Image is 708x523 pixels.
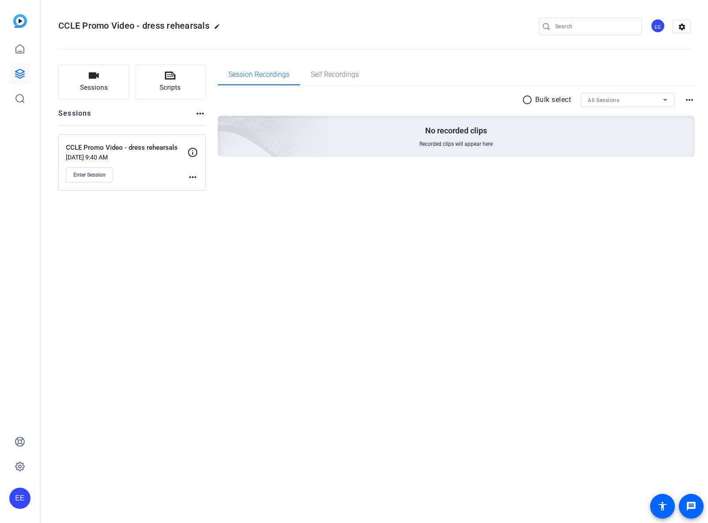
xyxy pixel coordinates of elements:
[651,19,665,33] div: EE
[58,64,129,99] button: Sessions
[66,167,113,182] button: Enter Session
[311,71,359,78] span: Self Recordings
[214,23,225,34] mat-icon: edit
[673,20,691,34] mat-icon: settings
[58,20,209,31] span: CCLE Promo Video - dress rehearsals
[9,488,30,509] div: EE
[657,501,668,512] mat-icon: accessibility
[684,95,695,105] mat-icon: more_horiz
[58,108,91,125] h2: Sessions
[686,501,697,512] mat-icon: message
[419,140,493,148] span: Recorded clips will appear here
[66,143,187,153] p: CCLE Promo Video - dress rehearsals
[588,97,619,103] span: All Sessions
[119,28,330,220] img: embarkstudio-empty-session.png
[73,171,106,178] span: Enter Session
[195,108,206,119] mat-icon: more_horiz
[651,19,666,34] ngx-avatar: Elvis Evans
[555,21,635,32] input: Search
[425,125,487,136] p: No recorded clips
[228,71,289,78] span: Session Recordings
[187,172,198,182] mat-icon: more_horiz
[66,154,187,161] p: [DATE] 9:40 AM
[522,95,535,105] mat-icon: radio_button_unchecked
[13,14,27,28] img: blue-gradient.svg
[535,95,571,105] p: Bulk select
[135,64,206,99] button: Scripts
[160,83,181,93] span: Scripts
[80,83,108,93] span: Sessions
